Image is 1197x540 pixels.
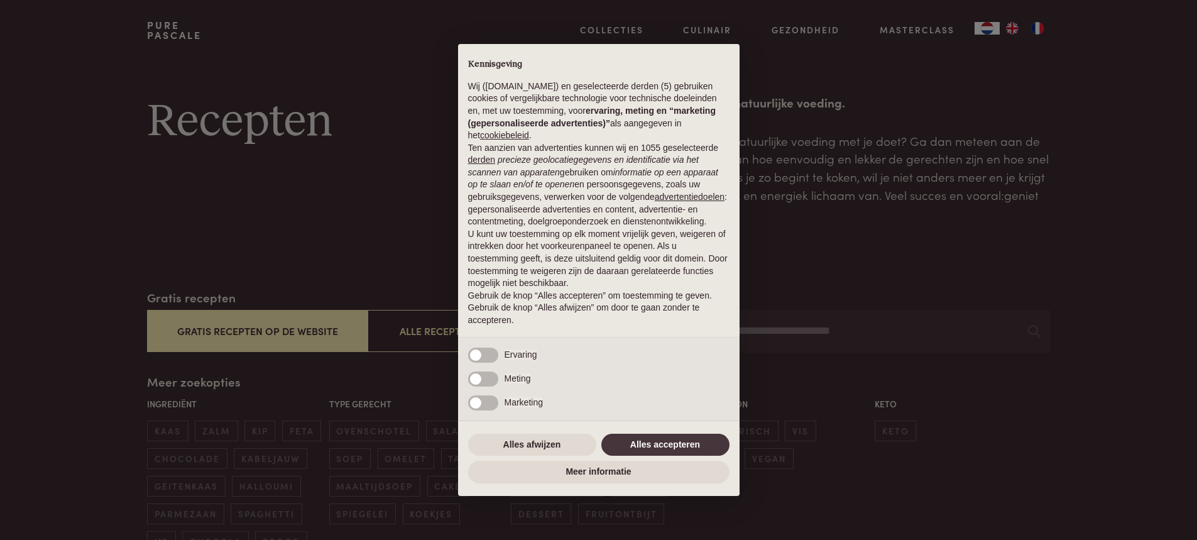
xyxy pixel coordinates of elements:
button: Alles afwijzen [468,434,596,456]
span: Meting [505,373,531,383]
em: precieze geolocatiegegevens en identificatie via het scannen van apparaten [468,155,699,177]
span: Ervaring [505,350,537,360]
button: Meer informatie [468,461,730,483]
h2: Kennisgeving [468,59,730,70]
em: informatie op een apparaat op te slaan en/of te openen [468,167,719,190]
strong: ervaring, meting en “marketing (gepersonaliseerde advertenties)” [468,106,716,128]
p: U kunt uw toestemming op elk moment vrijelijk geven, weigeren of intrekken door het voorkeurenpan... [468,228,730,290]
span: Marketing [505,397,543,407]
p: Ten aanzien van advertenties kunnen wij en 1055 geselecteerde gebruiken om en persoonsgegevens, z... [468,142,730,228]
a: cookiebeleid [480,130,529,140]
button: advertentiedoelen [655,191,724,204]
button: Alles accepteren [601,434,730,456]
button: derden [468,154,496,167]
p: Gebruik de knop “Alles accepteren” om toestemming te geven. Gebruik de knop “Alles afwijzen” om d... [468,290,730,327]
p: Wij ([DOMAIN_NAME]) en geselecteerde derden (5) gebruiken cookies of vergelijkbare technologie vo... [468,80,730,142]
